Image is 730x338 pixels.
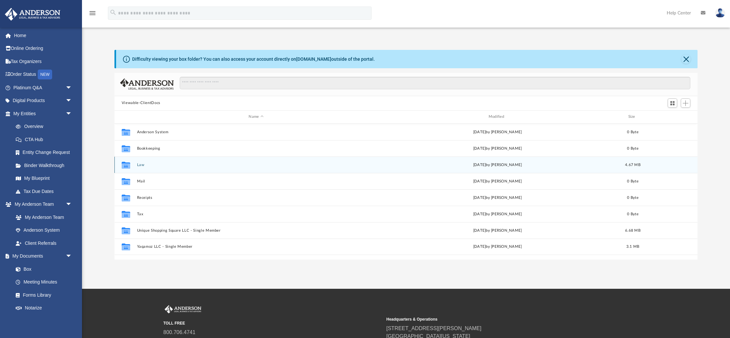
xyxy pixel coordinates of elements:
a: Meeting Minutes [9,276,79,289]
span: arrow_drop_down [66,314,79,328]
span: 4.67 MB [625,163,640,166]
a: My Anderson Teamarrow_drop_down [5,198,79,211]
a: Home [5,29,82,42]
a: Tax Due Dates [9,185,82,198]
span: arrow_drop_down [66,94,79,108]
a: Online Learningarrow_drop_down [5,314,79,327]
button: Add [681,98,691,108]
div: [DATE] by [PERSON_NAME] [378,129,617,135]
a: Binder Walkthrough [9,159,82,172]
span: arrow_drop_down [66,81,79,95]
div: Name [136,114,375,120]
div: grid [114,124,698,260]
button: Tax [137,212,375,216]
span: arrow_drop_down [66,107,79,120]
a: menu [89,12,96,17]
a: Overview [9,120,82,133]
a: My Entitiesarrow_drop_down [5,107,82,120]
button: Unique Shopping Square LLC - Single Member [137,228,375,232]
a: CTA Hub [9,133,82,146]
div: [DATE] by [PERSON_NAME] [378,178,617,184]
div: [DATE] by [PERSON_NAME] [378,244,617,250]
img: Anderson Advisors Platinum Portal [163,305,203,314]
a: Online Ordering [5,42,82,55]
i: menu [89,9,96,17]
button: Receipts [137,195,375,200]
button: Yaqamoz LLC - Single Member [137,244,375,249]
a: 800.706.4741 [163,329,195,335]
a: My Documentsarrow_drop_down [5,250,79,263]
div: NEW [38,70,52,79]
div: Difficulty viewing your box folder? You can also access your account directly on outside of the p... [132,56,375,63]
span: arrow_drop_down [66,198,79,211]
span: arrow_drop_down [66,250,79,263]
span: 0 Byte [627,179,639,183]
span: 0 Byte [627,146,639,150]
button: Switch to Grid View [668,98,678,108]
button: Anderson System [137,130,375,134]
a: Order StatusNEW [5,68,82,81]
div: [DATE] by [PERSON_NAME] [378,195,617,201]
div: Modified [378,114,617,120]
a: Box [9,263,75,276]
span: 6.68 MB [625,228,640,232]
button: Law [137,162,375,167]
a: Tax Organizers [5,55,82,68]
span: 0 Byte [627,212,639,216]
a: Forms Library [9,288,75,302]
span: 3.1 MB [626,245,639,248]
button: Close [681,54,691,64]
div: by [PERSON_NAME] [378,145,617,151]
a: Entity Change Request [9,146,82,159]
small: TOLL FREE [163,320,382,326]
a: [DOMAIN_NAME] [296,56,331,62]
small: Headquarters & Operations [386,316,605,322]
div: [DATE] by [PERSON_NAME] [378,227,617,233]
div: [DATE] by [PERSON_NAME] [378,211,617,217]
button: Mail [137,179,375,183]
div: id [117,114,134,120]
a: Notarize [9,302,79,315]
a: My Anderson Team [9,211,75,224]
div: Size [619,114,646,120]
button: Viewable-ClientDocs [122,100,160,106]
img: User Pic [715,8,725,18]
button: Bookkeeping [137,146,375,150]
a: Platinum Q&Aarrow_drop_down [5,81,82,94]
span: [DATE] [473,146,486,150]
span: 0 Byte [627,196,639,199]
a: [STREET_ADDRESS][PERSON_NAME] [386,326,481,331]
a: Anderson System [9,224,79,237]
a: Client Referrals [9,237,79,250]
span: [DATE] [473,163,486,166]
span: 0 Byte [627,130,639,134]
i: search [110,9,117,16]
div: id [649,114,695,120]
a: My Blueprint [9,172,79,185]
a: Digital Productsarrow_drop_down [5,94,82,107]
input: Search files and folders [180,77,691,89]
img: Anderson Advisors Platinum Portal [3,8,62,21]
div: by [PERSON_NAME] [378,162,617,168]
